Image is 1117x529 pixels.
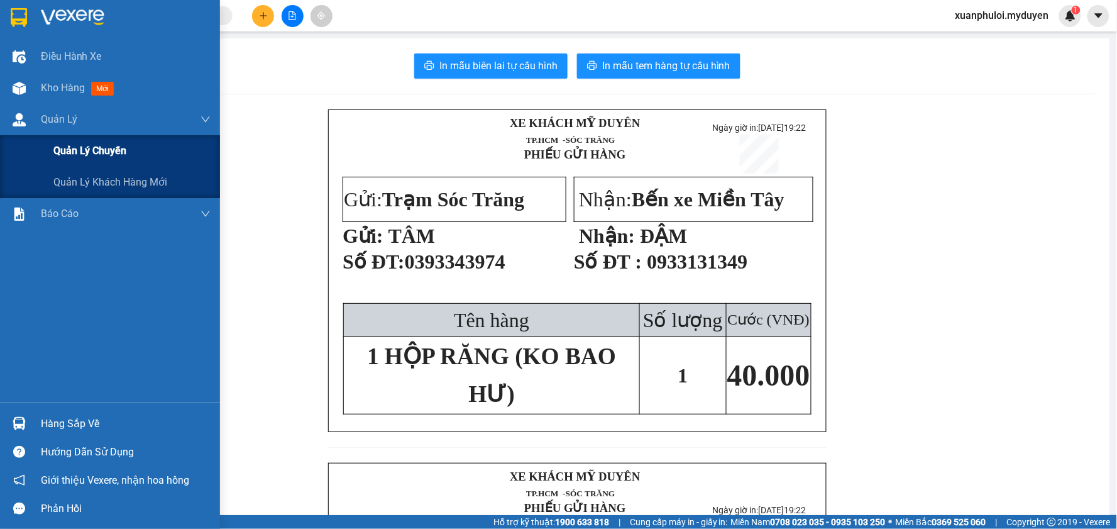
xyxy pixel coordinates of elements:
[367,343,616,407] span: 1 HỘP RĂNG (KO BAO HƯ)
[6,87,129,133] span: Gửi:
[784,505,806,515] span: 19:22
[288,11,297,20] span: file-add
[1093,10,1104,21] span: caret-down
[896,515,986,529] span: Miền Bắc
[758,505,806,515] span: [DATE]
[579,225,635,247] strong: Nhận:
[53,143,126,159] span: Quản lý chuyến
[526,489,615,498] span: TP.HCM -SÓC TRĂNG
[80,7,167,34] strong: XE KHÁCH MỸ DUYÊN
[647,250,747,273] span: 0933131349
[259,11,268,20] span: plus
[344,188,524,211] span: Gửi:
[758,123,806,133] span: [DATE]
[602,58,730,74] span: In mẫu tem hàng tự cấu hình
[632,188,784,211] span: Bến xe Miền Tây
[317,11,326,20] span: aim
[405,250,505,273] span: 0393343974
[414,53,568,79] button: printerIn mẫu biên lai tự cấu hình
[388,225,436,247] span: TÂM
[72,52,174,65] strong: PHIẾU GỬI HÀNG
[13,446,25,458] span: question-circle
[424,60,434,72] span: printer
[13,417,26,430] img: warehouse-icon
[932,517,986,527] strong: 0369 525 060
[454,309,529,331] span: Tên hàng
[574,250,642,273] strong: Số ĐT :
[510,116,641,130] strong: XE KHÁCH MỸ DUYÊN
[703,505,815,515] p: Ngày giờ in:
[187,27,241,39] span: [DATE]
[13,208,26,221] img: solution-icon
[555,517,609,527] strong: 1900 633 818
[41,443,211,462] div: Hướng dẫn sử dụng
[493,515,609,529] span: Hỗ trợ kỹ thuật:
[201,209,211,219] span: down
[630,515,728,529] span: Cung cấp máy in - giấy in:
[678,364,688,387] span: 1
[41,48,102,64] span: Điều hành xe
[41,206,79,221] span: Báo cáo
[6,87,129,133] span: Trạm Sóc Trăng
[282,5,304,27] button: file-add
[41,111,77,127] span: Quản Lý
[577,53,740,79] button: printerIn mẫu tem hàng tự cấu hình
[91,82,114,96] span: mới
[74,40,163,49] span: TP.HCM -SÓC TRĂNG
[41,82,85,94] span: Kho hàng
[11,8,27,27] img: logo-vxr
[13,82,26,95] img: warehouse-icon
[41,499,211,518] div: Phản hồi
[643,309,723,331] span: Số lượng
[889,520,893,525] span: ⚪️
[619,515,620,529] span: |
[526,135,615,145] span: TP.HCM -SÓC TRĂNG
[1072,6,1081,14] sup: 1
[311,5,333,27] button: aim
[252,5,274,27] button: plus
[343,225,383,247] strong: Gửi:
[187,15,241,39] p: Ngày giờ in:
[524,148,626,161] strong: PHIẾU GỬI HÀNG
[13,50,26,64] img: warehouse-icon
[13,474,25,486] span: notification
[439,58,558,74] span: In mẫu biên lai tự cấu hình
[13,503,25,515] span: message
[640,225,687,247] span: ĐẬM
[771,517,886,527] strong: 0708 023 035 - 0935 103 250
[731,515,886,529] span: Miền Nam
[382,188,524,211] span: Trạm Sóc Trăng
[1087,5,1109,27] button: caret-down
[53,174,167,190] span: Quản lý khách hàng mới
[587,60,597,72] span: printer
[727,359,810,392] span: 40.000
[1065,10,1076,21] img: icon-new-feature
[524,501,626,515] strong: PHIẾU GỬI HÀNG
[343,250,405,273] span: Số ĐT:
[41,415,211,433] div: Hàng sắp về
[784,123,806,133] span: 19:22
[510,470,641,483] strong: XE KHÁCH MỸ DUYÊN
[703,123,815,133] p: Ngày giờ in:
[727,311,810,328] span: Cước (VNĐ)
[201,114,211,125] span: down
[1047,518,1056,526] span: copyright
[1074,6,1078,14] span: 1
[996,515,998,529] span: |
[945,8,1059,23] span: xuanphuloi.myduyen
[13,113,26,126] img: warehouse-icon
[41,472,189,488] span: Giới thiệu Vexere, nhận hoa hồng
[579,188,784,211] span: Nhận:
